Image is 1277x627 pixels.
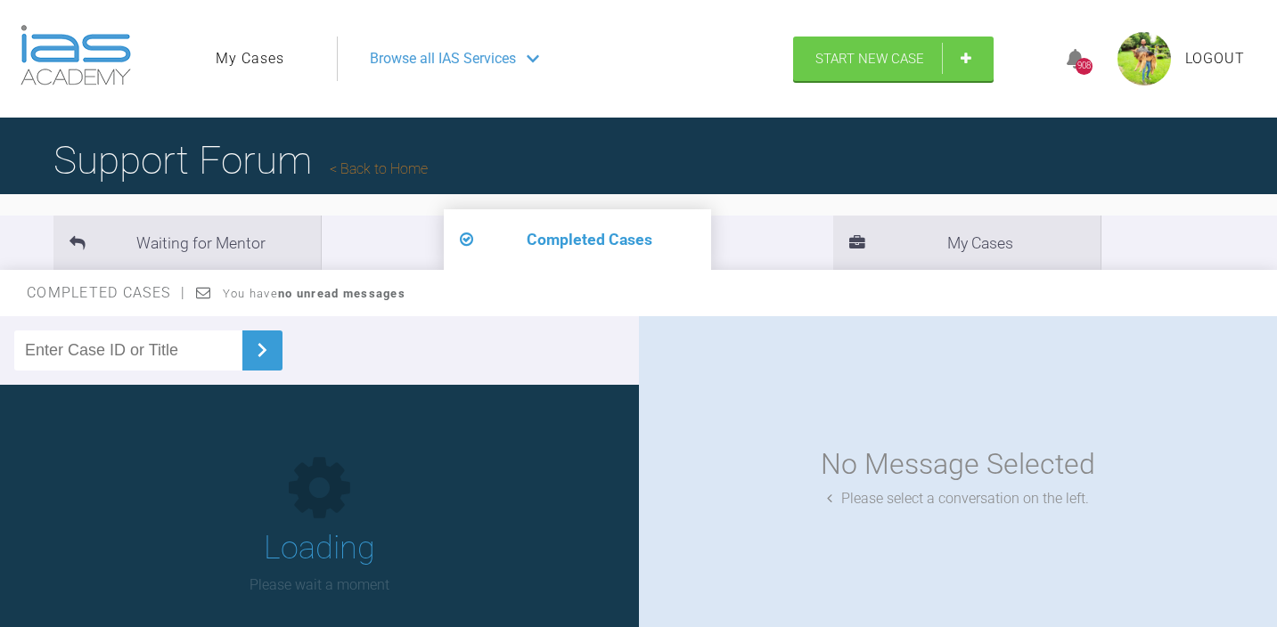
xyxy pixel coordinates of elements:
[223,287,405,300] span: You have
[444,209,711,270] li: Completed Cases
[827,487,1089,510] div: Please select a conversation on the left.
[27,284,185,301] span: Completed Cases
[1076,58,1093,75] div: 908
[250,574,389,597] p: Please wait a moment
[53,129,428,191] h1: Support Forum
[1185,47,1245,70] a: Logout
[821,442,1095,487] div: No Message Selected
[330,160,428,177] a: Back to Home
[793,37,994,81] a: Start New Case
[20,25,131,85] img: logo-light.3e3ef733.png
[1117,32,1171,85] img: profile.png
[216,47,284,70] a: My Cases
[14,330,242,370] input: Enter Case ID or Title
[833,216,1101,270] li: My Cases
[264,523,375,574] h1: Loading
[370,47,516,70] span: Browse all IAS Services
[278,287,405,300] strong: no unread messages
[815,51,924,67] span: Start New Case
[53,216,321,270] li: Waiting for Mentor
[248,336,276,364] img: chevronRight.28bd32b0.svg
